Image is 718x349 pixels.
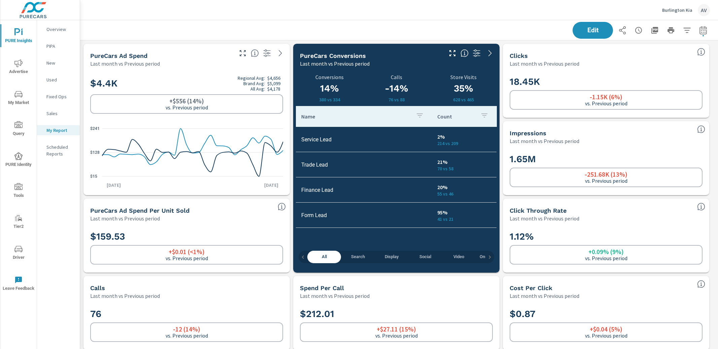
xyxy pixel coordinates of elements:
p: Burlington Kia [662,7,692,13]
span: All [311,253,337,261]
text: $15 [90,174,97,178]
p: vs. Previous period [166,104,208,110]
p: 95% [437,208,491,216]
span: Average cost of advertising per each vehicle sold at the dealer over the selected date range. The... [278,203,286,211]
p: PIPA [46,43,74,49]
button: Make Fullscreen [237,48,248,59]
span: Driver [2,245,35,261]
p: 76 vs 88 [367,97,426,102]
div: Sales [37,108,80,118]
button: Print Report [664,24,678,37]
p: vs. Previous period [375,333,418,339]
p: Last month vs Previous period [90,292,160,300]
h3: 14% [300,83,359,94]
div: AV [698,4,710,16]
span: Social [412,253,438,261]
text: $128 [90,150,100,154]
p: [DATE] [102,182,126,188]
button: Make Fullscreen [447,48,458,59]
p: Used [46,76,74,83]
p: New [46,60,74,66]
span: Onsite Offers [480,253,506,261]
button: Edit [573,22,613,39]
p: Sales [46,110,74,117]
p: 55 vs 46 [437,191,491,197]
h3: -14% [367,83,426,94]
span: My Market [2,90,35,107]
td: Finance Lead [296,181,432,199]
h5: Spend Per Call [300,284,344,291]
span: Display [379,253,404,261]
h2: $159.53 [90,231,283,242]
p: $4,656 [267,75,280,81]
p: Last month vs Previous period [510,292,579,300]
span: Advertise [2,59,35,76]
p: Count [437,113,475,120]
p: My Report [46,127,74,134]
p: Overview [46,26,74,33]
td: Trade Lead [296,156,432,173]
span: Tier2 [2,214,35,231]
h3: 35% [430,83,497,94]
h6: +0.09% (9%) [588,248,624,255]
p: Calls [367,74,426,80]
h6: -12 (14%) [173,326,200,333]
p: Last month vs Previous period [300,60,370,68]
button: Share Report [616,24,629,37]
h2: 1.65M [510,153,703,165]
span: Leave Feedback [2,276,35,292]
div: Overview [37,24,80,34]
h5: PureCars Ad Spend Per Unit Sold [90,207,190,214]
h6: +$27.11 (15%) [377,326,416,333]
button: Apply Filters [680,24,694,37]
a: See more details in report [275,48,286,59]
span: Tools [2,183,35,200]
p: vs. Previous period [166,333,208,339]
p: vs. Previous period [585,100,627,106]
span: The number of times an ad was shown on your behalf. [Source: This data is provided by the adverti... [697,125,705,133]
p: 214 vs 209 [437,141,491,146]
p: 20% [437,183,491,191]
h6: +$0.01 (<1%) [169,248,205,255]
span: Video [446,253,472,261]
p: $4,178 [267,86,280,92]
h5: Calls [90,284,105,291]
p: 2% [437,133,491,141]
p: 41 vs 21 [437,216,491,222]
p: vs. Previous period [585,333,627,339]
h2: 18.45K [510,76,703,88]
div: nav menu [0,20,37,299]
h5: Cost Per Click [510,284,552,291]
button: Select Date Range [696,24,710,37]
p: Conversions [300,74,359,80]
h2: 1.12% [510,231,703,242]
p: Scheduled Reports [46,144,74,157]
h2: $0.87 [510,308,703,320]
p: Regional Avg: [238,75,265,81]
p: Brand Avg: [243,81,265,86]
p: $5,099 [267,81,280,86]
span: Percentage of users who viewed your campaigns who clicked through to your website. For example, i... [697,203,705,211]
div: My Report [37,125,80,135]
p: Last month vs Previous period [510,60,579,68]
span: Search [345,253,371,261]
h6: -251.68K (13%) [585,171,627,178]
span: Total cost of media for all PureCars channels for the selected dealership group over the selected... [251,49,259,57]
td: Service Lead [296,131,432,148]
div: New [37,58,80,68]
div: Fixed Ops [37,92,80,102]
p: vs. Previous period [166,255,208,261]
span: Average cost of each click. The calculation for this metric is: "Spend/Clicks". For example, if y... [697,280,705,288]
p: Last month vs Previous period [90,214,160,222]
span: Query [2,121,35,138]
td: Form Lead [296,207,432,224]
span: PURE Identity [2,152,35,169]
h5: Clicks [510,52,528,59]
h5: Click Through Rate [510,207,567,214]
span: PURE Insights [2,28,35,45]
div: Scheduled Reports [37,142,80,159]
p: Last month vs Previous period [510,214,579,222]
p: Store Visits [430,74,497,80]
p: Name [301,113,410,120]
p: Last month vs Previous period [90,60,160,68]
